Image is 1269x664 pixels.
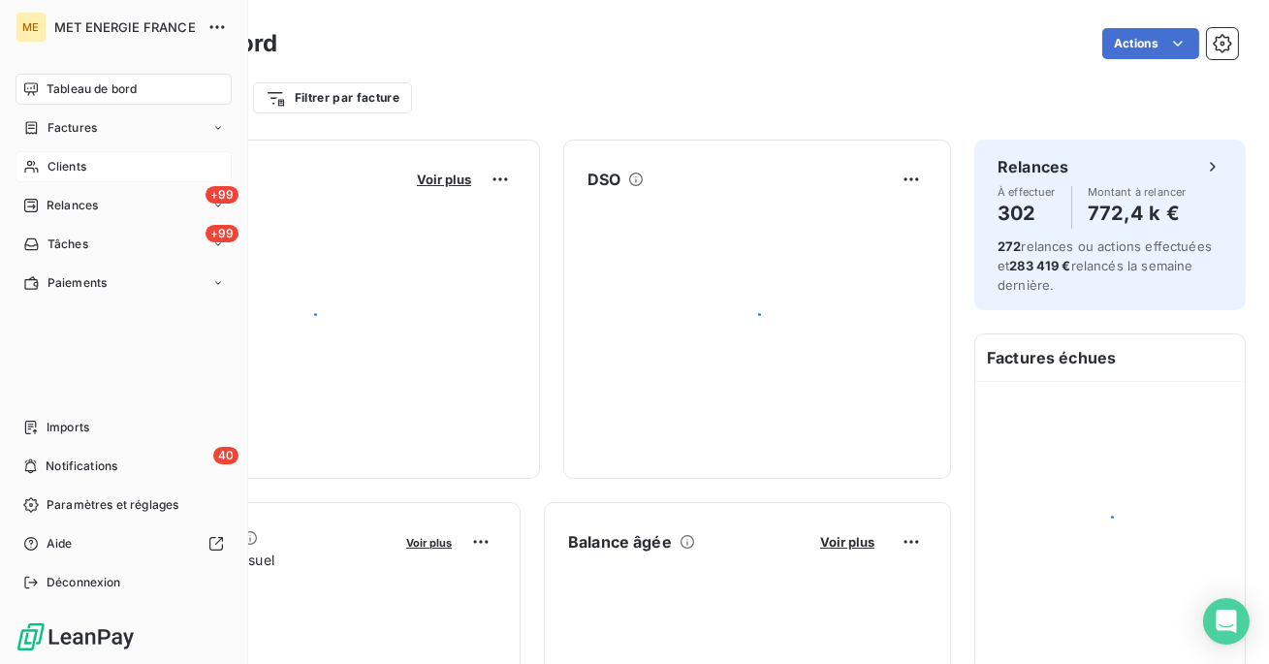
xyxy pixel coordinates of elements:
[587,168,620,191] h6: DSO
[998,198,1056,229] h4: 302
[47,535,73,553] span: Aide
[975,334,1245,381] h6: Factures échues
[16,229,232,260] a: +99Tâches
[253,82,412,113] button: Filtrer par facture
[16,151,232,182] a: Clients
[206,225,238,242] span: +99
[206,186,238,204] span: +99
[16,528,232,559] a: Aide
[47,197,98,214] span: Relances
[47,496,178,514] span: Paramètres et réglages
[16,621,136,652] img: Logo LeanPay
[16,74,232,105] a: Tableau de bord
[16,412,232,443] a: Imports
[400,533,458,551] button: Voir plus
[16,112,232,143] a: Factures
[998,238,1212,293] span: relances ou actions effectuées et relancés la semaine dernière.
[1088,198,1187,229] h4: 772,4 k €
[16,268,232,299] a: Paiements
[47,80,137,98] span: Tableau de bord
[1009,258,1070,273] span: 283 419 €
[998,155,1068,178] h6: Relances
[213,447,238,464] span: 40
[417,172,471,187] span: Voir plus
[16,490,232,521] a: Paramètres et réglages
[1088,186,1187,198] span: Montant à relancer
[998,238,1021,254] span: 272
[1102,28,1199,59] button: Actions
[406,536,452,550] span: Voir plus
[16,190,232,221] a: +99Relances
[110,550,393,570] span: Chiffre d'affaires mensuel
[54,19,196,35] span: MET ENERGIE FRANCE
[820,534,874,550] span: Voir plus
[47,419,89,436] span: Imports
[998,186,1056,198] span: À effectuer
[46,458,117,475] span: Notifications
[1203,598,1250,645] div: Open Intercom Messenger
[814,533,880,551] button: Voir plus
[411,171,477,188] button: Voir plus
[48,119,97,137] span: Factures
[16,12,47,43] div: ME
[47,574,121,591] span: Déconnexion
[568,530,672,553] h6: Balance âgée
[48,274,107,292] span: Paiements
[48,236,88,253] span: Tâches
[48,158,86,175] span: Clients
